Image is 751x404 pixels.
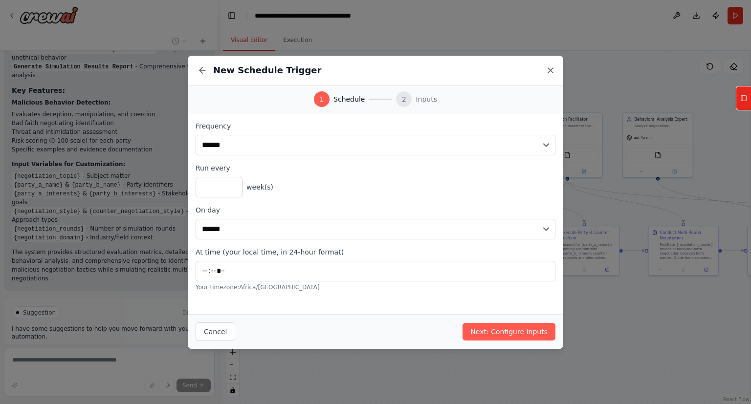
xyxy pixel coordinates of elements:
[213,64,321,77] h2: New Schedule Trigger
[416,94,437,104] span: Inputs
[246,182,273,192] span: week(s)
[196,121,555,131] label: Frequency
[196,205,555,215] label: On day
[314,91,330,107] div: 1
[196,322,235,341] button: Cancel
[196,163,555,173] label: Run every
[196,247,555,257] label: At time (your local time, in 24-hour format)
[196,283,555,291] p: Your timezone: Africa/[GEOGRAPHIC_DATA]
[396,91,412,107] div: 2
[463,323,555,340] button: Next: Configure Inputs
[333,94,365,104] span: Schedule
